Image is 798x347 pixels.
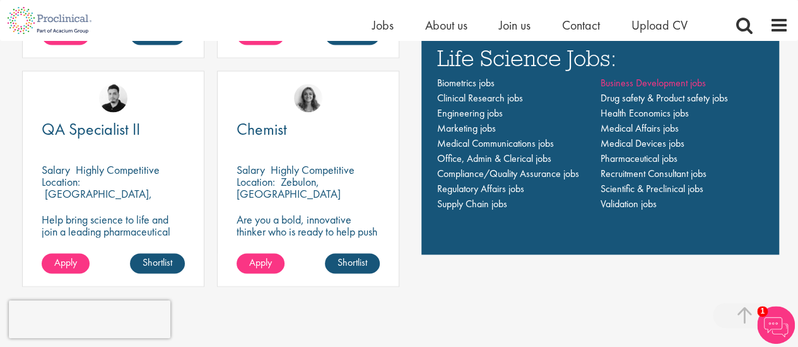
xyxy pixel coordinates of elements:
a: Compliance/Quality Assurance jobs [437,167,579,180]
a: Office, Admin & Clerical jobs [437,152,551,165]
nav: Main navigation [437,76,764,212]
p: Highly Competitive [76,162,160,177]
a: Medical Devices jobs [600,137,684,150]
span: Apply [54,256,77,269]
a: Pharmaceutical jobs [600,152,677,165]
a: QA Specialist II [42,122,185,137]
a: Engineering jobs [437,106,503,120]
img: Chatbot [757,306,795,344]
a: Scientific & Preclinical jobs [600,182,703,195]
a: Apply [237,253,285,273]
a: Join us [499,17,531,33]
a: Medical Communications jobs [437,137,554,150]
a: Supply Chain jobs [437,197,507,210]
p: Help bring science to life and join a leading pharmaceutical company to play a key role in delive... [42,213,185,285]
h3: Life Science Jobs: [437,46,764,69]
p: Highly Competitive [271,162,355,177]
span: 1 [757,306,768,317]
a: Recruitment Consultant jobs [600,167,706,180]
span: Salary [237,162,265,177]
span: Salary [42,162,70,177]
a: Regulatory Affairs jobs [437,182,524,195]
p: [GEOGRAPHIC_DATA], [GEOGRAPHIC_DATA] [42,186,152,213]
a: Marketing jobs [437,122,496,135]
a: Medical Affairs jobs [600,122,678,135]
p: Zebulon, [GEOGRAPHIC_DATA] [237,174,341,201]
a: Jobs [372,17,394,33]
iframe: reCAPTCHA [9,300,170,338]
a: Contact [562,17,600,33]
a: Shortlist [130,253,185,273]
a: Apply [42,253,90,273]
a: Health Economics jobs [600,106,688,120]
span: Apply [249,256,272,269]
a: Business Development jobs [600,76,705,89]
a: Clinical Research jobs [437,91,523,105]
img: Anderson Maldonado [99,84,127,112]
img: Jackie Cerchio [294,84,322,112]
a: Biometrics jobs [437,76,495,89]
span: Chemist [237,118,287,140]
p: Are you a bold, innovative thinker who is ready to help push the boundaries of science and make a... [237,213,380,273]
span: Location: [42,174,80,189]
a: Drug safety & Product safety jobs [600,91,727,105]
a: Chemist [237,122,380,137]
span: QA Specialist II [42,118,140,140]
a: Shortlist [325,253,380,273]
a: Validation jobs [600,197,656,210]
span: Location: [237,174,275,189]
a: Upload CV [631,17,688,33]
a: About us [425,17,467,33]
